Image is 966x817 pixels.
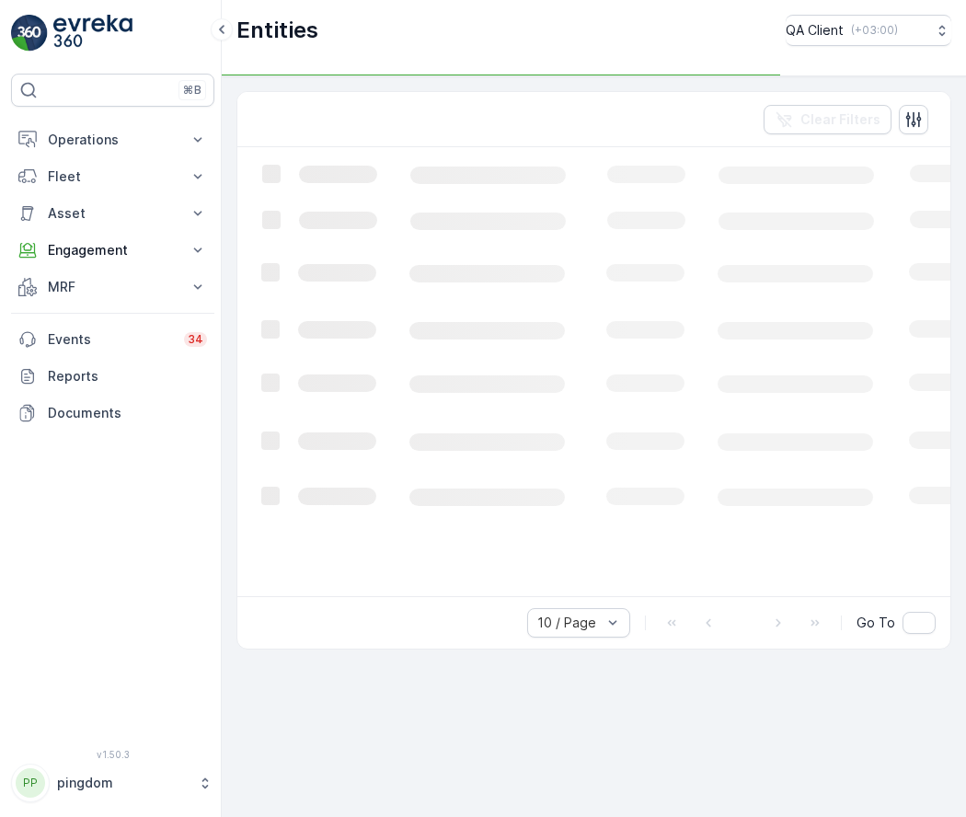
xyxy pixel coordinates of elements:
[48,278,178,296] p: MRF
[11,764,214,802] button: PPpingdom
[11,121,214,158] button: Operations
[786,15,951,46] button: QA Client(+03:00)
[16,768,45,798] div: PP
[764,105,891,134] button: Clear Filters
[11,158,214,195] button: Fleet
[236,16,318,45] p: Entities
[188,332,203,347] p: 34
[183,83,201,98] p: ⌘B
[48,204,178,223] p: Asset
[11,15,48,52] img: logo
[11,195,214,232] button: Asset
[48,404,207,422] p: Documents
[53,15,132,52] img: logo_light-DOdMpM7g.png
[48,330,173,349] p: Events
[11,321,214,358] a: Events34
[48,131,178,149] p: Operations
[786,21,844,40] p: QA Client
[11,358,214,395] a: Reports
[851,23,898,38] p: ( +03:00 )
[48,241,178,259] p: Engagement
[857,614,895,632] span: Go To
[11,749,214,760] span: v 1.50.3
[800,110,880,129] p: Clear Filters
[57,774,189,792] p: pingdom
[11,395,214,432] a: Documents
[48,367,207,385] p: Reports
[48,167,178,186] p: Fleet
[11,232,214,269] button: Engagement
[11,269,214,305] button: MRF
